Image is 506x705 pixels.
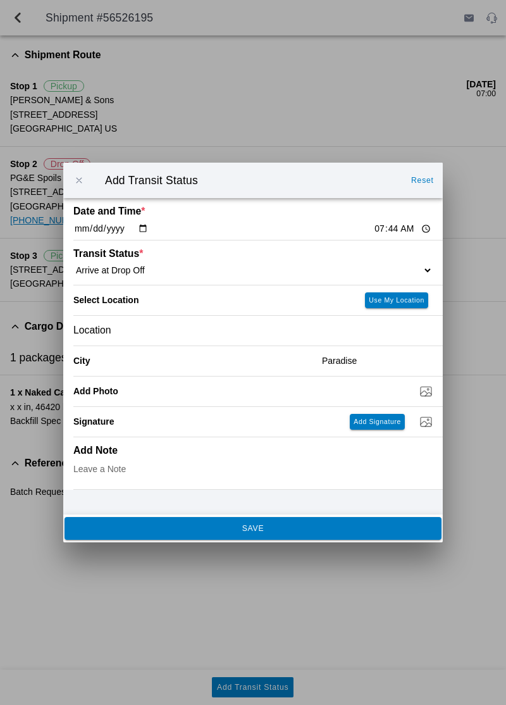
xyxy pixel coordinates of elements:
[73,295,139,305] label: Select Location
[65,517,441,540] ion-button: SAVE
[73,416,114,427] label: Signature
[350,414,405,430] ion-button: Add Signature
[73,356,312,366] ion-label: City
[406,170,439,190] ion-button: Reset
[92,174,405,187] ion-title: Add Transit Status
[365,292,428,308] ion-button: Use My Location
[73,445,343,456] ion-label: Add Note
[73,206,343,217] ion-label: Date and Time
[73,248,343,259] ion-label: Transit Status
[73,325,111,336] span: Location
